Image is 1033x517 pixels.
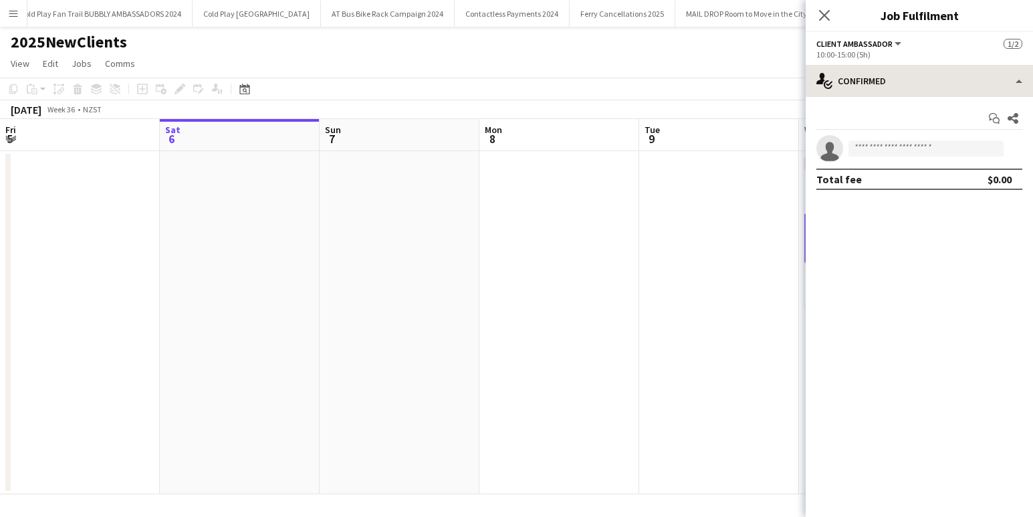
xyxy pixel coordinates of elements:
[325,124,341,136] span: Sun
[455,1,570,27] button: Contactless Payments 2024
[570,1,675,27] button: Ferry Cancellations 2025
[163,131,181,146] span: 6
[816,173,862,186] div: Total fee
[804,187,954,199] h3: JohnSTaffMtEden
[645,124,660,136] span: Tue
[804,262,954,308] app-card-role: Event Crew TL1/110:00-15:00 (5h)[PERSON_NAME]
[5,124,16,136] span: Fri
[804,157,954,308] app-job-card: Updated10:00-15:00 (5h)1/2JohnSTaffMtEden MtEdenRd2 RolesClient Ambassador1I2A0/110:00-15:00 (5h)...
[100,55,140,72] a: Comms
[804,157,954,167] div: Updated
[816,39,903,49] button: Client Ambassador
[804,214,954,262] app-card-role: Client Ambassador1I2A0/110:00-15:00 (5h)
[816,49,1022,60] div: 10:00-15:00 (5h)
[44,104,78,114] span: Week 36
[193,1,321,27] button: Cold Play [GEOGRAPHIC_DATA]
[1004,39,1022,49] span: 1/2
[643,131,660,146] span: 9
[3,131,16,146] span: 5
[9,1,193,27] button: Cold Play Fan Trail BUBBLY AMBASSADORS 2024
[5,55,35,72] a: View
[72,58,92,70] span: Jobs
[806,7,1033,24] h3: Job Fulfilment
[37,55,64,72] a: Edit
[804,124,822,136] span: Wed
[802,131,822,146] span: 10
[83,104,102,114] div: NZST
[323,131,341,146] span: 7
[105,58,135,70] span: Comms
[321,1,455,27] button: AT Bus Bike Rack Campaign 2024
[11,103,41,116] div: [DATE]
[675,1,858,27] button: MAIL DROP Room to Move in the City Centre2025
[165,124,181,136] span: Sat
[43,58,58,70] span: Edit
[66,55,97,72] a: Jobs
[806,65,1033,97] div: Confirmed
[485,124,502,136] span: Mon
[11,32,127,52] h1: 2025NewClients
[483,131,502,146] span: 8
[988,173,1012,186] div: $0.00
[816,39,893,49] span: Client Ambassador
[11,58,29,70] span: View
